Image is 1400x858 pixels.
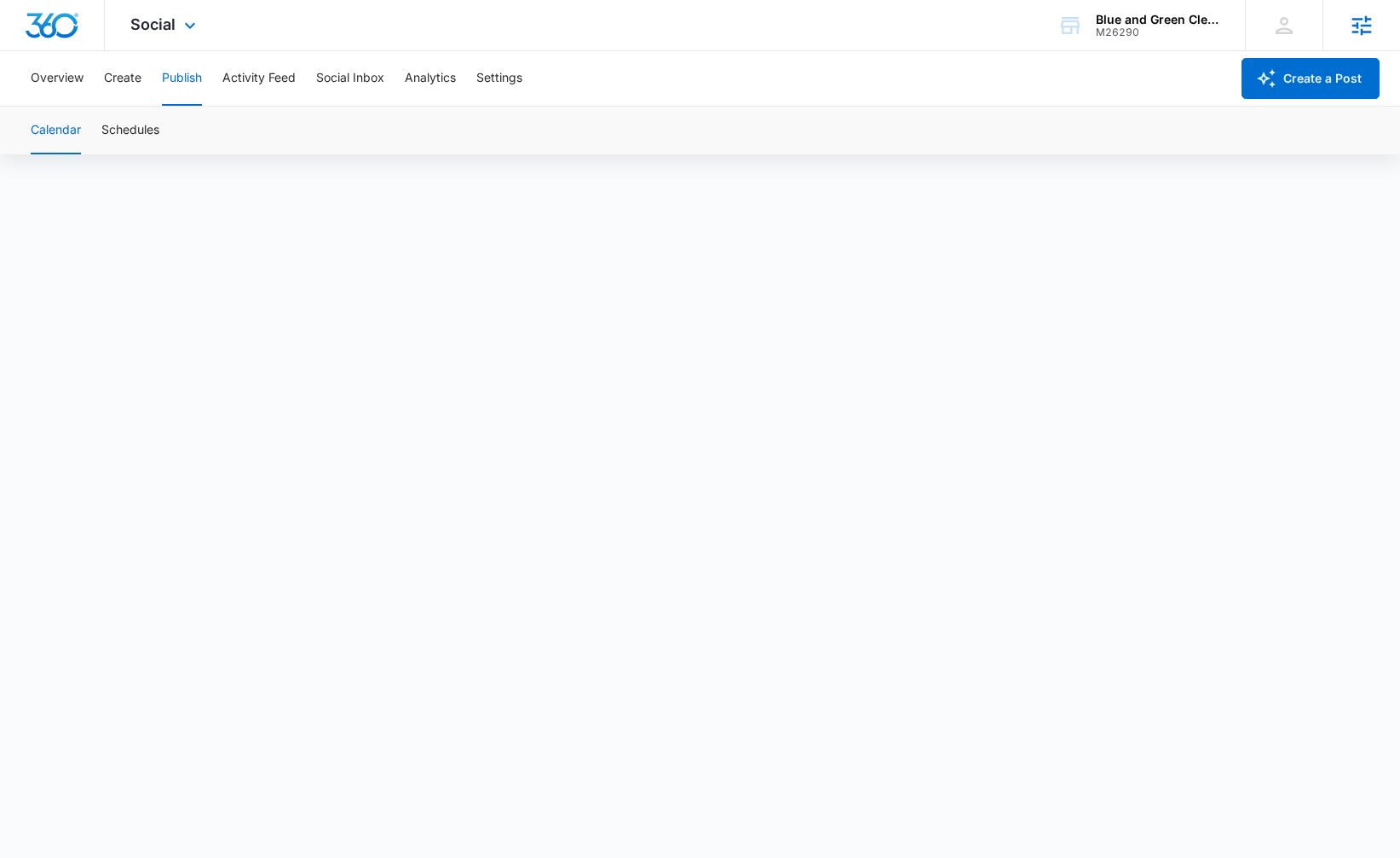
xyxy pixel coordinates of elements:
button: Overview [31,51,84,106]
div: account name [1096,13,1220,26]
span: Social [130,15,176,33]
button: Create a Post [1242,58,1380,99]
button: Social Inbox [316,51,384,106]
button: Schedules [101,107,159,154]
button: Calendar [31,107,81,154]
button: Publish [162,51,202,106]
div: account id [1096,26,1220,38]
button: Settings [476,51,522,106]
button: Analytics [405,51,456,106]
button: Create [104,51,141,106]
button: Activity Feed [222,51,296,106]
